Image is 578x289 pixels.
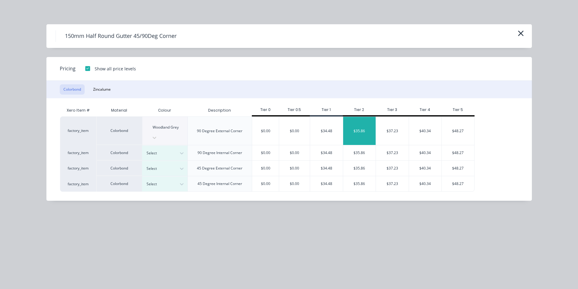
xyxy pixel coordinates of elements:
div: $34.48 [310,145,343,160]
div: Colorbond [96,116,142,145]
div: Tier 5 [441,107,475,113]
div: 45 Degree External Corner [197,166,242,171]
button: Colorbond [60,84,85,95]
div: Tier 3 [376,107,409,113]
div: Colour [142,104,188,116]
div: $0.00 [279,176,310,191]
div: $34.48 [310,176,343,191]
div: factory_item [60,160,96,176]
div: 45 Degree Internal Corner [198,181,242,187]
div: 90 Degree Internal Corner [198,150,242,156]
div: $0.00 [279,145,310,160]
div: $40.34 [409,176,442,191]
div: Tier 0.5 [279,107,310,113]
div: $48.27 [442,176,474,191]
h4: 150mm Half Round Gutter 45/90Deg Corner [56,30,186,42]
div: $48.27 [442,117,474,145]
div: factory_item [60,145,96,160]
div: Material [96,104,142,116]
div: $40.34 [409,161,442,176]
div: $37.23 [376,117,409,145]
div: $37.23 [376,145,409,160]
div: $40.34 [409,117,442,145]
div: $0.00 [252,145,279,160]
div: Tier 2 [343,107,376,113]
div: Woodland Grey [153,125,179,130]
div: $34.48 [310,161,343,176]
div: Tier 4 [409,107,442,113]
button: Zincalume [90,84,114,95]
div: factory_item [60,116,96,145]
div: $35.86 [343,176,376,191]
div: $0.00 [279,117,310,145]
span: Pricing [60,65,76,72]
div: factory_item [60,176,96,192]
div: $35.86 [343,145,376,160]
div: $35.86 [343,117,376,145]
div: $48.27 [442,161,474,176]
div: Tier 0 [252,107,279,113]
div: $0.00 [252,161,279,176]
div: Xero Item # [60,104,96,116]
div: $35.86 [343,161,376,176]
div: $40.34 [409,145,442,160]
div: $37.23 [376,161,409,176]
div: $0.00 [252,176,279,191]
div: Description [203,103,236,118]
div: $0.00 [252,117,279,145]
div: $48.27 [442,145,474,160]
div: Tier 1 [310,107,343,113]
div: Show all price levels [95,66,136,72]
div: 90 Degree External Corner [197,128,242,134]
div: $34.48 [310,117,343,145]
div: Colorbond [96,160,142,176]
div: Colorbond [96,176,142,192]
div: Colorbond [96,145,142,160]
div: $0.00 [279,161,310,176]
div: $37.23 [376,176,409,191]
